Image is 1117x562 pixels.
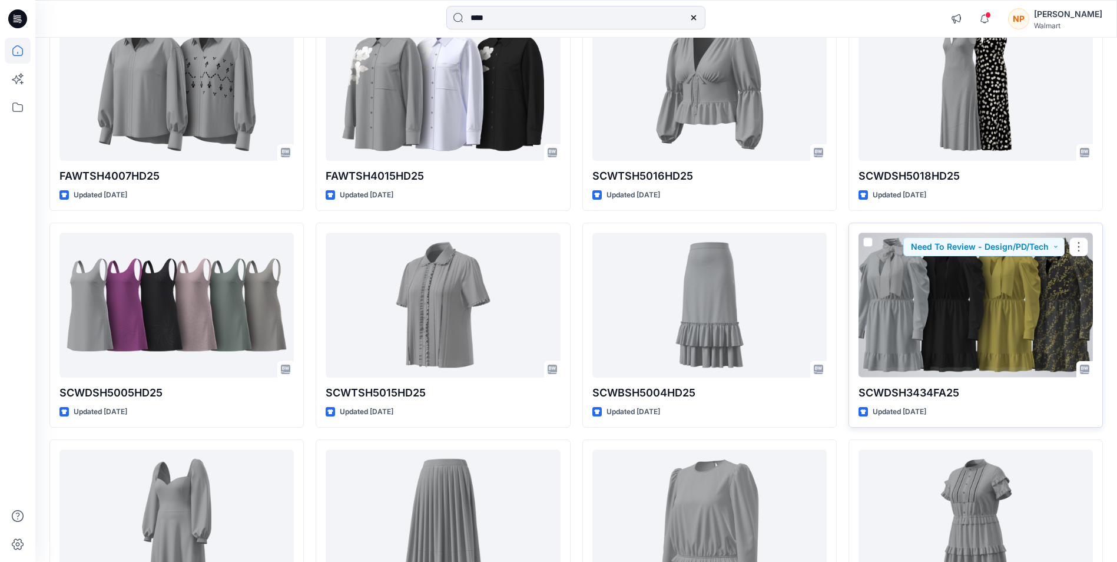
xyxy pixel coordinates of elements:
[592,385,827,401] p: SCWBSH5004HD25
[606,189,660,201] p: Updated [DATE]
[340,406,393,418] p: Updated [DATE]
[592,16,827,160] a: SCWTSH5016HD25
[1034,7,1102,21] div: [PERSON_NAME]
[326,385,560,401] p: SCWTSH5015HD25
[859,233,1093,377] a: SCWDSH3434FA25
[59,385,294,401] p: SCWDSH5005HD25
[1034,21,1102,30] div: Walmart
[74,406,127,418] p: Updated [DATE]
[859,385,1093,401] p: SCWDSH3434FA25
[59,16,294,160] a: FAWTSH4007HD25
[74,189,127,201] p: Updated [DATE]
[873,406,926,418] p: Updated [DATE]
[340,189,393,201] p: Updated [DATE]
[592,233,827,377] a: SCWBSH5004HD25
[326,16,560,160] a: FAWTSH4015HD25
[859,16,1093,160] a: SCWDSH5018HD25
[859,168,1093,184] p: SCWDSH5018HD25
[59,168,294,184] p: FAWTSH4007HD25
[326,233,560,377] a: SCWTSH5015HD25
[59,233,294,377] a: SCWDSH5005HD25
[592,168,827,184] p: SCWTSH5016HD25
[873,189,926,201] p: Updated [DATE]
[326,168,560,184] p: FAWTSH4015HD25
[1008,8,1029,29] div: NP
[606,406,660,418] p: Updated [DATE]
